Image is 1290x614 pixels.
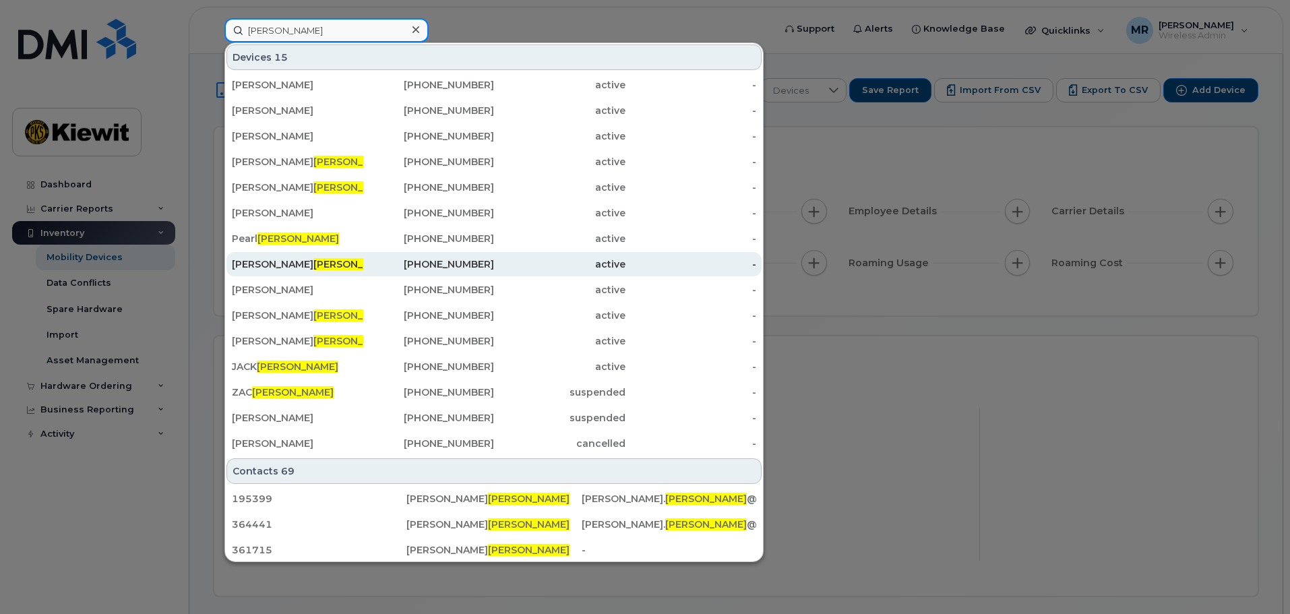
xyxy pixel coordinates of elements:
[488,544,570,556] span: [PERSON_NAME]
[363,437,495,450] div: [PHONE_NUMBER]
[232,437,363,450] div: [PERSON_NAME]
[625,386,757,399] div: -
[232,155,363,168] div: [PERSON_NAME]
[313,335,395,347] span: [PERSON_NAME]
[625,411,757,425] div: -
[232,518,406,531] div: 364441
[232,129,363,143] div: [PERSON_NAME]
[226,226,762,251] a: Pearl[PERSON_NAME][PHONE_NUMBER]active-
[625,232,757,245] div: -
[232,78,363,92] div: [PERSON_NAME]
[232,206,363,220] div: [PERSON_NAME]
[625,309,757,322] div: -
[226,278,762,302] a: [PERSON_NAME][PHONE_NUMBER]active-
[281,464,295,478] span: 69
[313,309,395,321] span: [PERSON_NAME]
[625,437,757,450] div: -
[625,129,757,143] div: -
[232,334,363,348] div: [PERSON_NAME]
[406,518,581,531] div: [PERSON_NAME]
[363,78,495,92] div: [PHONE_NUMBER]
[232,492,406,505] div: 195399
[226,201,762,225] a: [PERSON_NAME][PHONE_NUMBER]active-
[232,232,363,245] div: Pearl
[226,303,762,328] a: [PERSON_NAME][PERSON_NAME][PHONE_NUMBER]active-
[257,361,338,373] span: [PERSON_NAME]
[363,283,495,297] div: [PHONE_NUMBER]
[494,309,625,322] div: active
[494,104,625,117] div: active
[232,360,363,373] div: JACK
[625,181,757,194] div: -
[226,150,762,174] a: [PERSON_NAME][PERSON_NAME][PHONE_NUMBER]active-
[494,386,625,399] div: suspended
[665,493,747,505] span: [PERSON_NAME]
[625,334,757,348] div: -
[363,155,495,168] div: [PHONE_NUMBER]
[226,124,762,148] a: [PERSON_NAME][PHONE_NUMBER]active-
[313,181,395,193] span: [PERSON_NAME]
[488,493,570,505] span: [PERSON_NAME]
[1231,555,1280,604] iframe: Messenger Launcher
[363,206,495,220] div: [PHONE_NUMBER]
[363,181,495,194] div: [PHONE_NUMBER]
[363,129,495,143] div: [PHONE_NUMBER]
[257,233,339,245] span: [PERSON_NAME]
[582,492,756,505] div: [PERSON_NAME]. @[PERSON_NAME][DOMAIN_NAME]
[494,334,625,348] div: active
[625,155,757,168] div: -
[226,431,762,456] a: [PERSON_NAME][PHONE_NUMBER]cancelled-
[494,181,625,194] div: active
[226,487,762,511] a: 195399[PERSON_NAME][PERSON_NAME][PERSON_NAME].[PERSON_NAME]@[PERSON_NAME][DOMAIN_NAME]
[494,257,625,271] div: active
[494,283,625,297] div: active
[232,309,363,322] div: [PERSON_NAME]
[226,406,762,430] a: [PERSON_NAME][PHONE_NUMBER]suspended-
[226,98,762,123] a: [PERSON_NAME][PHONE_NUMBER]active-
[232,283,363,297] div: [PERSON_NAME]
[232,181,363,194] div: [PERSON_NAME]
[274,51,288,64] span: 15
[625,360,757,373] div: -
[313,258,395,270] span: [PERSON_NAME]
[494,232,625,245] div: active
[494,437,625,450] div: cancelled
[363,309,495,322] div: [PHONE_NUMBER]
[494,155,625,168] div: active
[363,334,495,348] div: [PHONE_NUMBER]
[582,518,756,531] div: [PERSON_NAME]. @[PERSON_NAME][DOMAIN_NAME]
[406,492,581,505] div: [PERSON_NAME]
[363,232,495,245] div: [PHONE_NUMBER]
[226,175,762,199] a: [PERSON_NAME][PERSON_NAME][PHONE_NUMBER]active-
[232,543,406,557] div: 361715
[488,518,570,530] span: [PERSON_NAME]
[363,386,495,399] div: [PHONE_NUMBER]
[625,206,757,220] div: -
[226,355,762,379] a: JACK[PERSON_NAME][PHONE_NUMBER]active-
[625,78,757,92] div: -
[494,411,625,425] div: suspended
[625,104,757,117] div: -
[226,458,762,484] div: Contacts
[363,360,495,373] div: [PHONE_NUMBER]
[232,386,363,399] div: ZAC
[363,411,495,425] div: [PHONE_NUMBER]
[232,257,363,271] div: [PERSON_NAME]
[406,543,581,557] div: [PERSON_NAME]
[226,538,762,562] a: 361715[PERSON_NAME][PERSON_NAME]-
[232,411,363,425] div: [PERSON_NAME]
[625,283,757,297] div: -
[226,512,762,536] a: 364441[PERSON_NAME][PERSON_NAME][PERSON_NAME].[PERSON_NAME]@[PERSON_NAME][DOMAIN_NAME]
[494,206,625,220] div: active
[494,129,625,143] div: active
[226,380,762,404] a: ZAC[PERSON_NAME][PHONE_NUMBER]suspended-
[226,44,762,70] div: Devices
[363,104,495,117] div: [PHONE_NUMBER]
[226,252,762,276] a: [PERSON_NAME][PERSON_NAME][PHONE_NUMBER]active-
[582,543,756,557] div: -
[665,518,747,530] span: [PERSON_NAME]
[313,156,395,168] span: [PERSON_NAME]
[226,73,762,97] a: [PERSON_NAME][PHONE_NUMBER]active-
[625,257,757,271] div: -
[494,78,625,92] div: active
